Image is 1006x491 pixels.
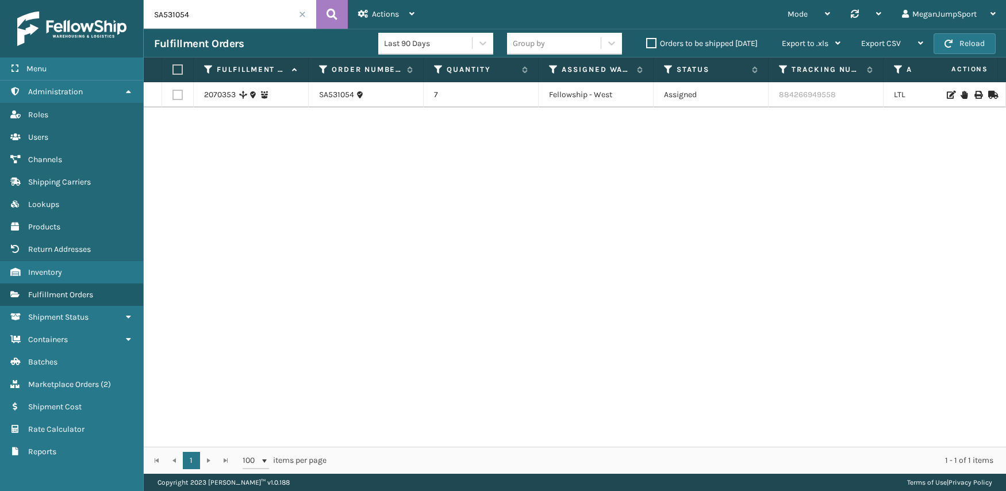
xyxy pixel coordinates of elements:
[974,91,981,99] i: Print BOL
[28,312,89,322] span: Shipment Status
[26,64,47,74] span: Menu
[539,82,654,108] td: Fellowship - West
[243,455,260,466] span: 100
[28,357,57,367] span: Batches
[28,110,48,120] span: Roles
[28,290,93,300] span: Fulfillment Orders
[28,267,62,277] span: Inventory
[17,11,126,46] img: logo
[654,82,769,108] td: Assigned
[319,89,354,101] a: SA531054
[343,455,993,466] div: 1 - 1 of 1 items
[158,474,290,491] p: Copyright 2023 [PERSON_NAME]™ v 1.0.188
[907,474,992,491] div: |
[28,402,82,412] span: Shipment Cost
[988,91,995,99] i: Mark as Shipped
[28,87,83,97] span: Administration
[792,64,861,75] label: Tracking Number
[28,244,91,254] span: Return Addresses
[646,39,758,48] label: Orders to be shipped [DATE]
[243,452,327,469] span: items per page
[947,91,954,99] i: Edit
[101,379,111,389] span: ( 2 )
[28,424,85,434] span: Rate Calculator
[28,222,60,232] span: Products
[513,37,545,49] div: Group by
[28,132,48,142] span: Users
[562,64,631,75] label: Assigned Warehouse
[28,447,56,457] span: Reports
[28,200,59,209] span: Lookups
[915,60,995,79] span: Actions
[28,379,99,389] span: Marketplace Orders
[949,478,992,486] a: Privacy Policy
[907,478,947,486] a: Terms of Use
[782,39,828,48] span: Export to .xls
[961,91,967,99] i: On Hold
[217,64,286,75] label: Fulfillment Order Id
[447,64,516,75] label: Quantity
[372,9,399,19] span: Actions
[788,9,808,19] span: Mode
[28,155,62,164] span: Channels
[677,64,746,75] label: Status
[934,33,996,54] button: Reload
[183,452,200,469] a: 1
[907,64,976,75] label: Assigned Carrier Service
[204,89,236,101] a: 2070353
[769,82,884,108] td: 884266949558
[332,64,401,75] label: Order Number
[154,37,244,51] h3: Fulfillment Orders
[384,37,473,49] div: Last 90 Days
[424,82,539,108] td: 7
[28,177,91,187] span: Shipping Carriers
[28,335,68,344] span: Containers
[861,39,901,48] span: Export CSV
[884,82,999,108] td: LTL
